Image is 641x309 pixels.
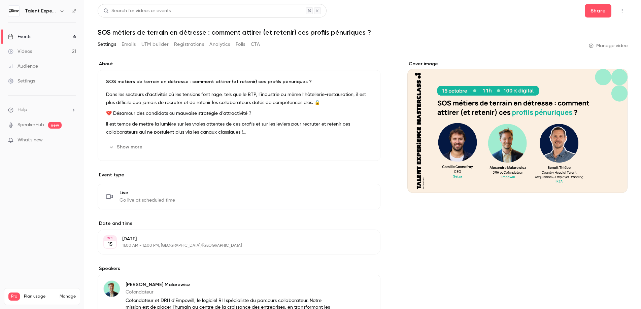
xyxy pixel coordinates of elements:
[122,243,345,248] p: 11:00 AM - 12:00 PM, [GEOGRAPHIC_DATA]/[GEOGRAPHIC_DATA]
[106,109,372,117] p: 💔​ Désamour des candidats ou mauvaise stratégie d’attractivité ?
[126,281,337,288] p: [PERSON_NAME] Malarewicz
[407,61,628,67] label: Cover image
[126,289,337,296] p: Cofondateur
[98,172,380,178] p: Event type
[141,39,169,50] button: UTM builder
[8,106,76,113] li: help-dropdown-opener
[98,28,628,36] h1: SOS métiers de terrain en détresse : comment attirer (et retenir) ces profils pénuriques ?
[120,190,175,196] span: Live
[25,8,57,14] h6: Talent Experience Masterclass
[251,39,260,50] button: CTA
[108,241,112,248] p: 15
[122,236,345,242] p: [DATE]
[48,122,62,129] span: new
[18,106,27,113] span: Help
[106,120,372,136] p: Il est temps de mettre la lumière sur les vraies attentes de ces profils et sur les leviers pour ...
[104,236,116,241] div: OCT
[106,78,372,85] p: SOS métiers de terrain en détresse : comment attirer (et retenir) ces profils pénuriques ?
[18,122,44,129] a: SpeakerHub
[8,293,20,301] span: Pro
[98,39,116,50] button: Settings
[98,61,380,67] label: About
[8,6,19,16] img: Talent Experience Masterclass
[104,281,120,297] img: Alexandre Malarewicz
[103,7,171,14] div: Search for videos or events
[68,137,76,143] iframe: Noticeable Trigger
[98,265,380,272] label: Speakers
[8,78,35,84] div: Settings
[106,142,146,152] button: Show more
[8,48,32,55] div: Videos
[98,220,380,227] label: Date and time
[8,63,38,70] div: Audience
[24,294,56,299] span: Plan usage
[8,33,31,40] div: Events
[106,91,372,107] p: Dans les secteurs d’activités où les tensions font rage, tels que le BTP, l’industrie ou même l’h...
[18,137,43,144] span: What's new
[60,294,76,299] a: Manage
[122,39,136,50] button: Emails
[236,39,245,50] button: Polls
[589,42,628,49] a: Manage video
[174,39,204,50] button: Registrations
[407,61,628,193] section: Cover image
[585,4,611,18] button: Share
[120,197,175,204] span: Go live at scheduled time
[209,39,230,50] button: Analytics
